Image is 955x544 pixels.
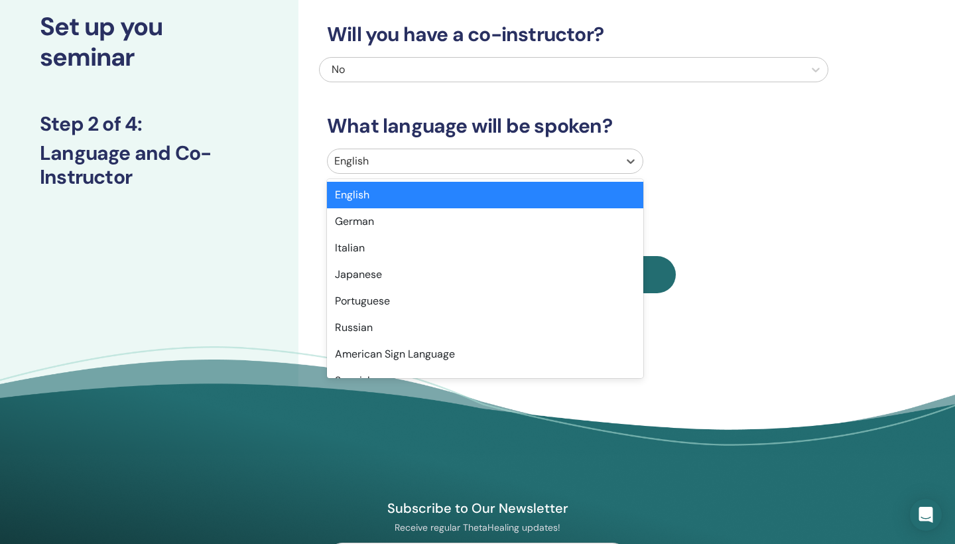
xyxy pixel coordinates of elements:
[40,141,259,189] h3: Language and Co-Instructor
[327,235,643,261] div: Italian
[324,500,631,517] h4: Subscribe to Our Newsletter
[327,314,643,341] div: Russian
[324,521,631,533] p: Receive regular ThetaHealing updates!
[319,23,828,46] h3: Will you have a co-instructor?
[327,208,643,235] div: German
[319,114,828,138] h3: What language will be spoken?
[327,341,643,368] div: American Sign Language
[40,12,259,72] h2: Set up you seminar
[910,499,942,531] div: Open Intercom Messenger
[327,182,643,208] div: English
[40,112,259,136] h3: Step 2 of 4 :
[332,62,345,76] span: No
[327,288,643,314] div: Portuguese
[327,261,643,288] div: Japanese
[327,368,643,394] div: Spanish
